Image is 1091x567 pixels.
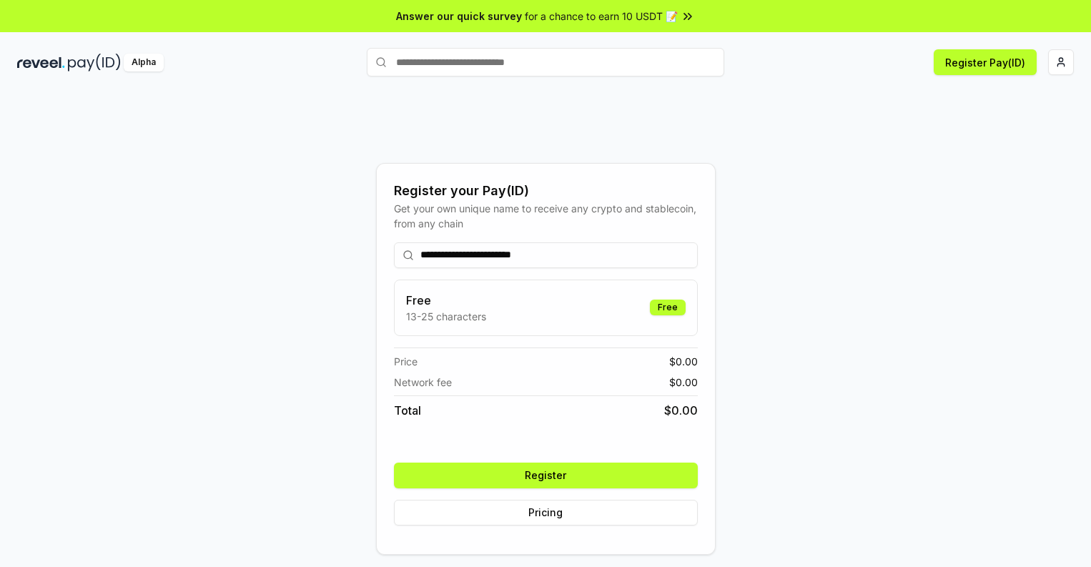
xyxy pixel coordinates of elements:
[406,292,486,309] h3: Free
[396,9,522,24] span: Answer our quick survey
[669,354,698,369] span: $ 0.00
[525,9,678,24] span: for a chance to earn 10 USDT 📝
[664,402,698,419] span: $ 0.00
[68,54,121,72] img: pay_id
[394,201,698,231] div: Get your own unique name to receive any crypto and stablecoin, from any chain
[394,181,698,201] div: Register your Pay(ID)
[394,402,421,419] span: Total
[394,375,452,390] span: Network fee
[124,54,164,72] div: Alpha
[406,309,486,324] p: 13-25 characters
[934,49,1037,75] button: Register Pay(ID)
[17,54,65,72] img: reveel_dark
[669,375,698,390] span: $ 0.00
[394,354,418,369] span: Price
[394,500,698,526] button: Pricing
[650,300,686,315] div: Free
[394,463,698,488] button: Register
